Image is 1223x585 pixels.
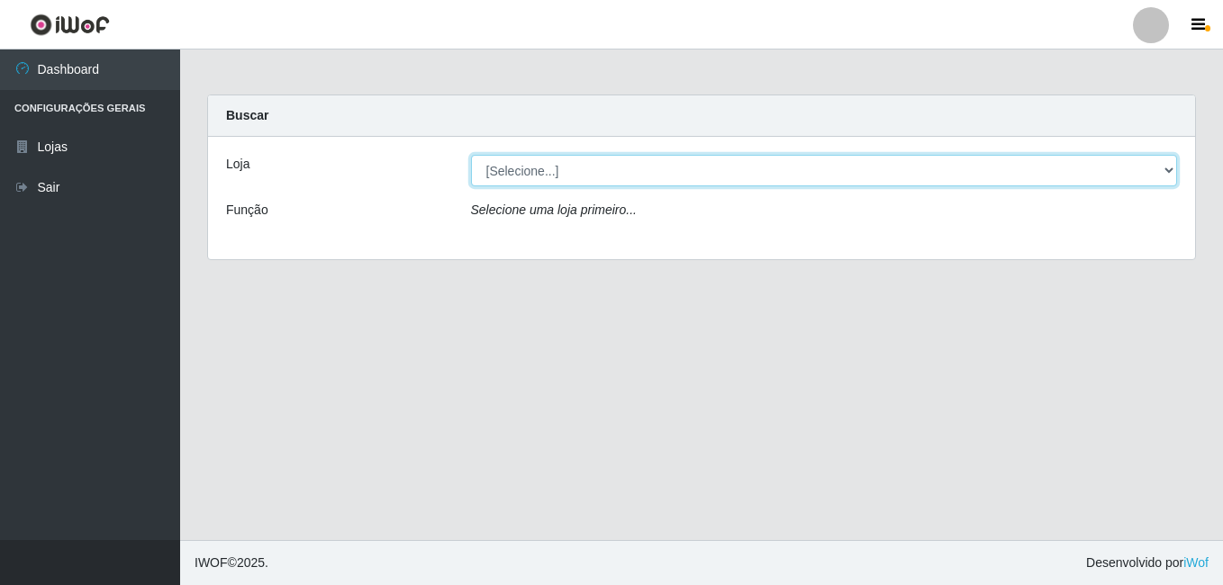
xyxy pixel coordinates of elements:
[195,553,268,572] span: © 2025 .
[1183,555,1209,570] a: iWof
[226,201,268,220] label: Função
[226,108,268,122] strong: Buscar
[30,13,110,36] img: CoreUI Logo
[226,155,249,174] label: Loja
[1086,553,1209,572] span: Desenvolvido por
[195,555,228,570] span: IWOF
[471,202,637,217] i: Selecione uma loja primeiro...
